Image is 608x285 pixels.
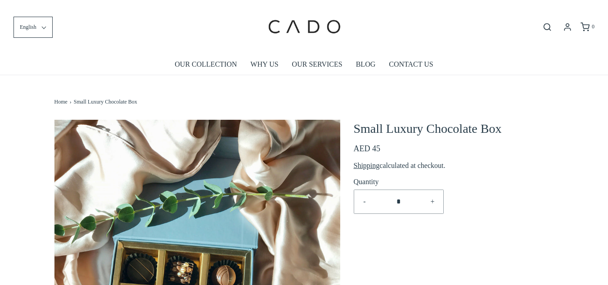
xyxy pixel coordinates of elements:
[74,98,137,106] span: Small Luxury Chocolate Box
[54,75,554,111] nav: breadcrumbs
[539,22,555,32] button: Open search bar
[354,190,375,213] button: Reduce item quantity by one
[70,98,74,106] span: ›
[356,54,376,75] a: BLOG
[266,7,342,47] img: cadogifting
[54,98,70,106] a: Home
[354,176,444,188] label: Quantity
[175,54,237,75] a: OUR COLLECTION
[422,190,443,213] button: Increase item quantity by one
[592,23,594,30] span: 0
[389,54,433,75] a: CONTACT US
[292,54,342,75] a: OUR SERVICES
[354,162,380,169] a: Shipping
[251,54,279,75] a: WHY US
[354,160,554,172] div: calculated at checkout.
[580,23,594,32] a: 0
[354,120,554,138] h1: Small Luxury Chocolate Box
[354,144,381,153] span: AED 45
[20,23,36,32] span: English
[14,17,53,38] button: English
